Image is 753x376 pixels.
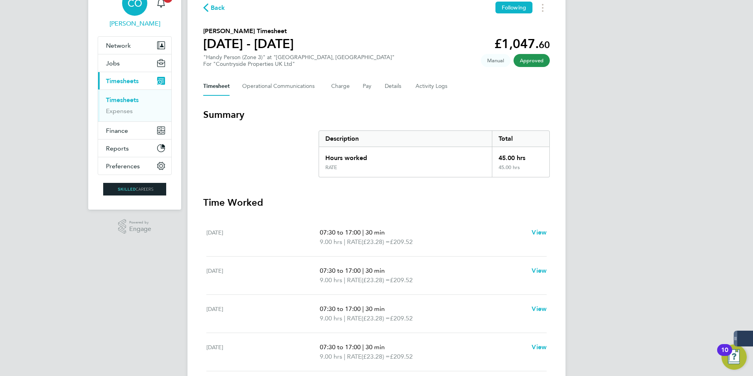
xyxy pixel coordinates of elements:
button: Preferences [98,157,171,175]
span: View [532,305,547,313]
button: Timesheet [203,77,230,96]
button: Timesheets [98,72,171,89]
span: Craig O'Donovan [98,19,172,28]
app-decimal: £1,047. [494,36,550,51]
button: Following [495,2,532,13]
span: 9.00 hrs [320,315,342,322]
button: Timesheets Menu [536,2,550,14]
div: Description [319,131,492,147]
span: View [532,267,547,274]
span: RATE [347,275,362,285]
span: 07:30 to 17:00 [320,343,361,351]
span: 30 min [365,229,385,236]
span: Powered by [129,219,151,226]
span: View [532,343,547,351]
div: [DATE] [206,266,320,285]
a: Powered byEngage [118,219,152,234]
span: | [362,267,364,274]
h3: Time Worked [203,196,550,209]
button: Details [385,77,403,96]
span: | [362,305,364,313]
div: Timesheets [98,89,171,121]
div: [DATE] [206,304,320,323]
div: RATE [325,164,337,171]
button: Charge [331,77,350,96]
button: Finance [98,122,171,139]
a: Go to home page [98,183,172,195]
span: 07:30 to 17:00 [320,305,361,313]
span: (£23.28) = [362,315,390,322]
div: 10 [721,350,728,360]
span: £209.52 [390,315,413,322]
a: View [532,342,547,352]
span: Jobs [106,60,120,67]
button: Jobs [98,54,171,72]
span: | [344,353,345,360]
div: [DATE] [206,228,320,247]
span: £209.52 [390,353,413,360]
div: Hours worked [319,147,492,164]
button: Activity Logs [415,77,449,96]
span: Engage [129,226,151,233]
span: Network [106,42,131,49]
a: Expenses [106,107,133,115]
h3: Summary [203,108,550,121]
span: 9.00 hrs [320,238,342,246]
button: Pay [363,77,372,96]
span: Back [211,3,225,13]
span: This timesheet has been approved. [514,54,550,67]
div: Total [492,131,549,147]
div: [DATE] [206,342,320,361]
button: Operational Communications [242,77,319,96]
a: View [532,304,547,314]
span: (£23.28) = [362,353,390,360]
span: Finance [106,127,128,134]
span: | [344,315,345,322]
div: 45.00 hrs [492,164,549,177]
h2: [PERSON_NAME] Timesheet [203,26,294,36]
span: 60 [539,39,550,50]
span: | [344,238,345,246]
a: View [532,228,547,237]
a: Timesheets [106,96,139,104]
button: Back [203,3,225,13]
span: View [532,229,547,236]
div: For "Countryside Properties UK Ltd" [203,61,395,67]
span: 07:30 to 17:00 [320,229,361,236]
span: 30 min [365,305,385,313]
button: Reports [98,140,171,157]
span: (£23.28) = [362,276,390,284]
span: | [344,276,345,284]
span: Reports [106,145,129,152]
div: 45.00 hrs [492,147,549,164]
span: 9.00 hrs [320,276,342,284]
span: 30 min [365,267,385,274]
span: | [362,229,364,236]
span: RATE [347,314,362,323]
span: RATE [347,352,362,361]
span: Preferences [106,162,140,170]
div: "Handy Person (Zone 3)" at "[GEOGRAPHIC_DATA], [GEOGRAPHIC_DATA]" [203,54,395,67]
span: (£23.28) = [362,238,390,246]
span: RATE [347,237,362,247]
span: £209.52 [390,276,413,284]
h1: [DATE] - [DATE] [203,36,294,52]
span: 9.00 hrs [320,353,342,360]
span: Timesheets [106,77,139,85]
img: skilledcareers-logo-retina.png [103,183,166,195]
button: Network [98,37,171,54]
span: 30 min [365,343,385,351]
div: Summary [319,130,550,177]
span: Following [502,4,526,11]
span: | [362,343,364,351]
span: 07:30 to 17:00 [320,267,361,274]
a: View [532,266,547,275]
span: This timesheet was manually created. [481,54,510,67]
span: £209.52 [390,238,413,246]
button: Open Resource Center, 10 new notifications [721,344,747,370]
